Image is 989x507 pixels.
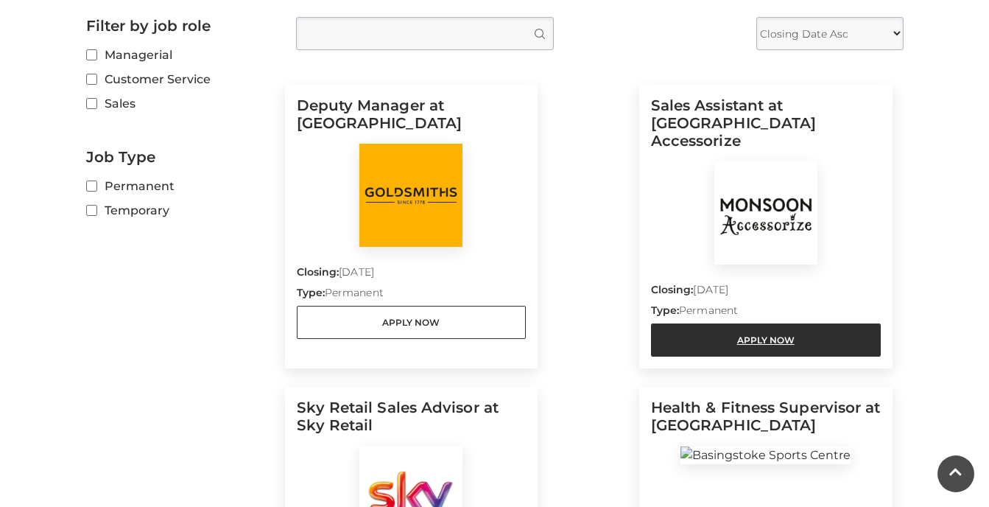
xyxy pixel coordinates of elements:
[680,447,851,464] img: Basingstoke Sports Centre
[86,201,274,220] label: Temporary
[651,399,881,446] h5: Health & Fitness Supervisor at [GEOGRAPHIC_DATA]
[359,144,462,247] img: Goldsmiths
[86,94,274,113] label: Sales
[651,283,694,296] strong: Closing:
[86,70,274,88] label: Customer Service
[297,265,527,285] p: [DATE]
[297,306,527,339] a: Apply Now
[714,161,817,265] img: Monsoon
[651,304,679,317] strong: Type:
[297,399,527,446] h5: Sky Retail Sales Advisor at Sky Retail
[651,282,881,303] p: [DATE]
[86,46,274,64] label: Managerial
[297,286,325,299] strong: Type:
[297,265,339,279] strong: Closing:
[86,148,274,166] h2: Job Type
[651,303,881,324] p: Permanent
[86,17,274,35] h2: Filter by job role
[651,97,881,161] h5: Sales Assistant at [GEOGRAPHIC_DATA] Accessorize
[297,285,527,306] p: Permanent
[297,97,527,144] h5: Deputy Manager at [GEOGRAPHIC_DATA]
[651,324,881,357] a: Apply Now
[86,177,274,195] label: Permanent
